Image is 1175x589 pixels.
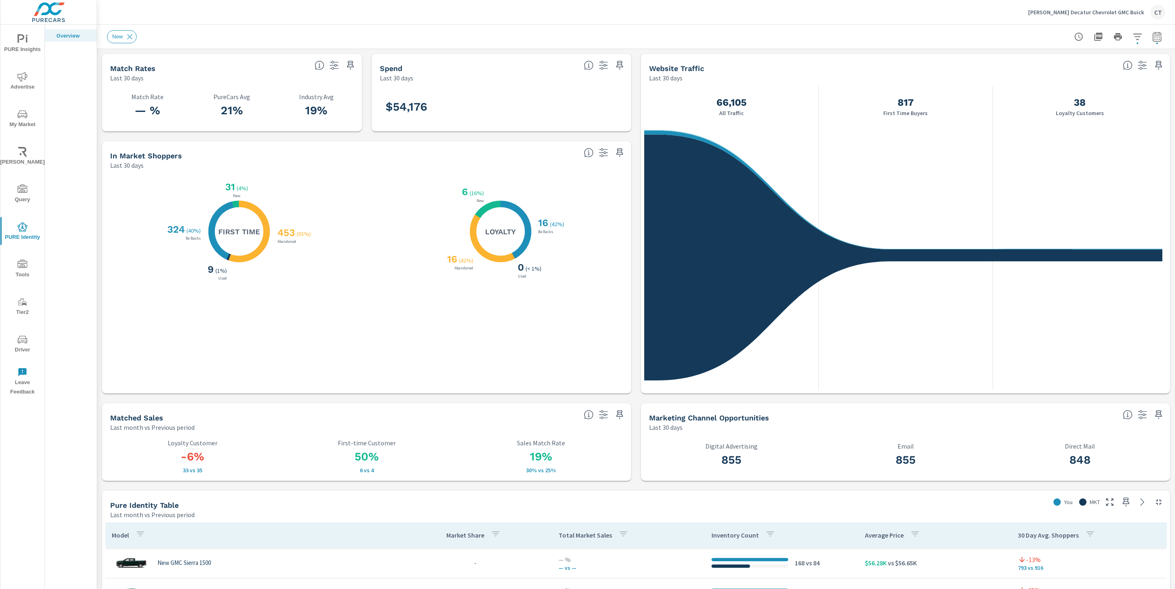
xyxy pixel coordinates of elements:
p: -13% [1026,555,1041,565]
p: Used [516,274,528,278]
p: ( 4% ) [237,184,250,192]
p: 168 [795,558,805,568]
span: My Market [3,109,42,129]
h3: 453 [276,227,295,238]
span: Tier2 [3,297,42,317]
p: ( 16% ) [470,189,486,197]
h5: In Market Shoppers [110,151,182,160]
p: First-time Customer [284,439,449,447]
p: — vs — [559,565,699,571]
span: Save this to your personalized report [1152,59,1165,72]
p: - [474,558,477,568]
p: Used [217,276,228,280]
span: Save this to your personalized report [1120,496,1133,509]
p: Inventory Count [712,531,759,539]
h3: 31 [224,181,235,193]
p: You [1064,498,1073,506]
button: "Export Report to PDF" [1090,29,1106,45]
span: Matched shoppers that can be exported to each channel type. This is targetable traffic. [1123,410,1133,420]
span: [PERSON_NAME] [3,147,42,167]
h3: 9 [206,264,214,275]
p: [PERSON_NAME] Decatur Chevrolet GMC Buick [1028,9,1144,16]
h3: 50% [284,450,449,464]
h5: Website Traffic [649,64,704,73]
h3: 855 [823,453,988,467]
p: Last 30 days [110,73,144,83]
p: 33 vs 35 [110,467,275,473]
p: New GMC Sierra 1500 [157,559,211,567]
p: PureCars Avg [195,93,269,100]
span: Loyalty: Matched has purchased from the dealership before and has exhibited a preference through ... [584,148,594,158]
button: Select Date Range [1149,29,1165,45]
span: PURE Identity [3,222,42,242]
p: 30 Day Avg. Shoppers [1018,531,1079,539]
h5: Spend [380,64,402,73]
p: Abandoned [276,240,298,244]
p: ( 1% ) [215,267,228,274]
h3: $54,176 [380,100,433,114]
h5: Loyalty [485,227,516,236]
span: Driver [3,335,42,355]
p: ( < 1% ) [525,265,543,272]
span: Loyalty: Matches that have purchased from the dealership before and purchased within the timefram... [584,410,594,420]
p: Be Backs [537,230,555,234]
h5: Marketing Channel Opportunities [649,413,769,422]
span: Save this to your personalized report [344,59,357,72]
h3: 21% [195,104,269,118]
span: Tools [3,260,42,280]
p: Last 30 days [110,160,144,170]
p: Last 30 days [649,73,683,83]
span: Advertise [3,72,42,92]
div: Overview [45,29,97,42]
p: New [231,194,242,198]
p: ( 40% ) [186,227,202,234]
p: vs $56.65K [887,558,917,568]
p: Digital Advertising [649,442,814,450]
h5: First Time [218,227,260,236]
p: Market Share [446,531,484,539]
button: Make Fullscreen [1103,496,1116,509]
p: ( 42% ) [550,220,566,228]
span: Leave Feedback [3,367,42,397]
h3: 848 [998,453,1162,467]
button: Print Report [1110,29,1126,45]
p: vs 84 [805,558,820,568]
h5: Matched Sales [110,413,163,422]
span: PURE Insights [3,34,42,54]
div: nav menu [0,24,44,400]
a: See more details in report [1136,496,1149,509]
h3: 19% [459,450,623,464]
h3: 19% [279,104,354,118]
p: Abandoned [453,266,475,270]
span: Save this to your personalized report [1152,408,1165,421]
p: Last 30 days [380,73,413,83]
p: $56.28K [865,558,887,568]
p: Industry Avg [279,93,354,100]
p: Loyalty Customer [110,439,275,447]
span: Save this to your personalized report [613,408,626,421]
img: glamour [115,551,148,575]
h3: 6 [460,186,468,198]
p: Last month vs Previous period [110,422,195,432]
p: Last 30 days [649,422,683,432]
span: Total PureCars DigAdSpend. Data sourced directly from the Ad Platforms. Non-Purecars DigAd client... [584,60,594,70]
p: Email [823,442,988,450]
p: MKT [1090,498,1100,506]
p: 30% vs 25% [459,467,623,473]
p: 793 vs 916 [1018,565,1160,571]
p: Model [112,531,129,539]
button: Apply Filters [1129,29,1146,45]
p: Total Market Sales [559,531,612,539]
h5: Match Rates [110,64,155,73]
p: 6 vs 4 [284,467,449,473]
h3: -6% [110,450,275,464]
h3: 855 [649,453,814,467]
p: New [475,199,486,203]
p: Be Backs [184,236,202,240]
h3: 16 [537,217,548,229]
span: Query [3,184,42,204]
p: Sales Match Rate [459,439,623,447]
p: ( 55% ) [297,230,313,238]
span: Save this to your personalized report [613,146,626,159]
div: New [107,30,137,43]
